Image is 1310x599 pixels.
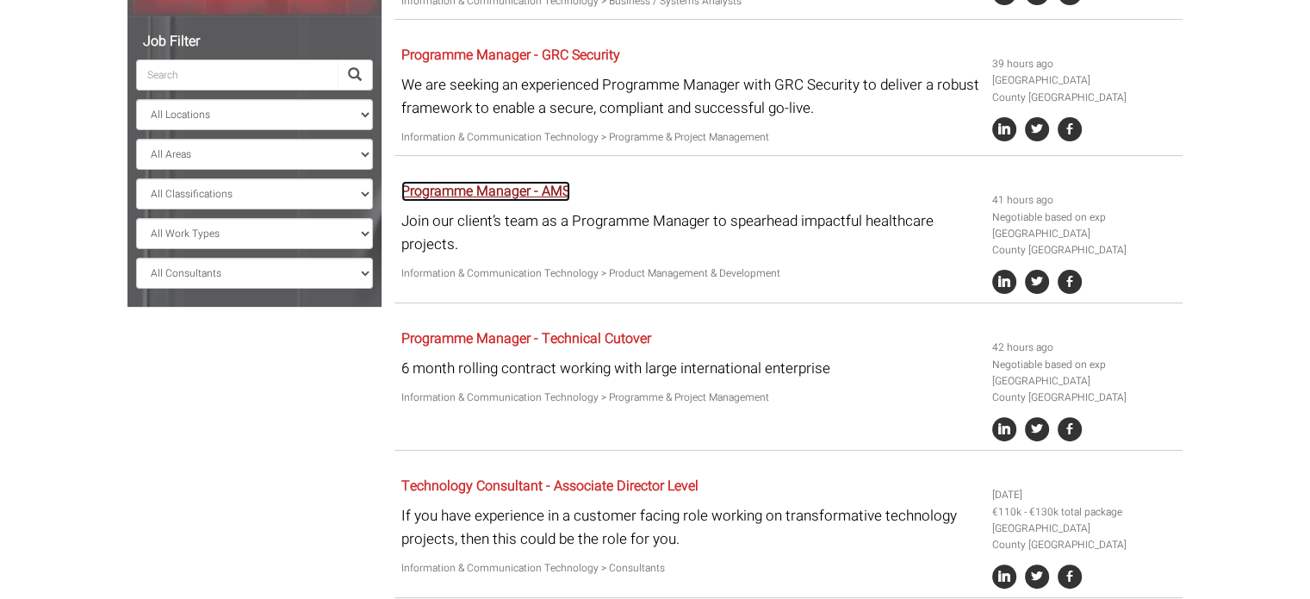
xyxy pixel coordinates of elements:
li: Negotiable based on exp [992,357,1177,373]
p: 6 month rolling contract working with large international enterprise [401,357,979,380]
li: 41 hours ago [992,192,1177,209]
li: €110k - €130k total package [992,504,1177,521]
li: 42 hours ago [992,340,1177,356]
p: Information & Communication Technology > Programme & Project Management [401,390,979,406]
p: We are seeking an experienced Programme Manager with GRC Security to deliver a robust framework t... [401,73,979,120]
a: Programme Manager - GRC Security [401,45,620,66]
a: Programme Manager - Technical Cutover [401,328,651,349]
p: Information & Communication Technology > Product Management & Development [401,265,979,282]
p: Information & Communication Technology > Programme & Project Management [401,129,979,146]
li: Negotiable based on exp [992,209,1177,226]
p: If you have experience in a customer facing role working on transformative technology projects, t... [401,504,979,551]
a: Programme Manager - AMS [401,181,570,202]
li: [GEOGRAPHIC_DATA] County [GEOGRAPHIC_DATA] [992,373,1177,406]
li: [GEOGRAPHIC_DATA] County [GEOGRAPHIC_DATA] [992,226,1177,259]
li: [GEOGRAPHIC_DATA] County [GEOGRAPHIC_DATA] [992,521,1177,553]
a: Technology Consultant - Associate Director Level [401,476,698,496]
li: [DATE] [992,487,1177,503]
li: 39 hours ago [992,56,1177,72]
input: Search [136,59,338,90]
p: Join our client’s team as a Programme Manager to spearhead impactful healthcare projects. [401,209,979,256]
p: Information & Communication Technology > Consultants [401,560,979,577]
li: [GEOGRAPHIC_DATA] County [GEOGRAPHIC_DATA] [992,72,1177,105]
h5: Job Filter [136,34,373,50]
